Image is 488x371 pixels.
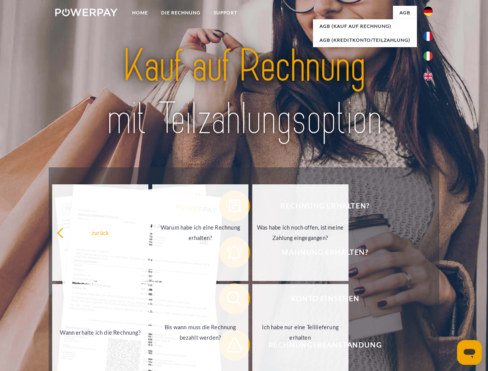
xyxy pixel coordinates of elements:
[423,7,433,16] img: de
[55,9,117,16] img: logo-powerpay-white.svg
[457,340,482,365] iframe: Schaltfläche zum Öffnen des Messaging-Fensters
[157,322,244,343] div: Bis wann muss die Rechnung bezahlt werden?
[423,32,433,41] img: fr
[257,322,344,343] div: Ich habe nur eine Teillieferung erhalten
[155,6,207,20] a: DIE RECHNUNG
[313,33,417,47] a: AGB (Kreditkonto/Teilzahlung)
[157,222,244,243] div: Warum habe ich eine Rechnung erhalten?
[423,71,433,81] img: en
[74,37,414,148] img: title-powerpay_de.svg
[207,6,244,20] a: SUPPORT
[126,6,155,20] a: Home
[257,222,344,243] div: Was habe ich noch offen, ist meine Zahlung eingegangen?
[57,327,144,337] div: Wann erhalte ich die Rechnung?
[57,227,144,238] div: zurück
[313,19,417,33] a: AGB (Kauf auf Rechnung)
[393,6,417,20] a: agb
[252,184,349,281] a: Was habe ich noch offen, ist meine Zahlung eingegangen?
[423,51,433,61] img: it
